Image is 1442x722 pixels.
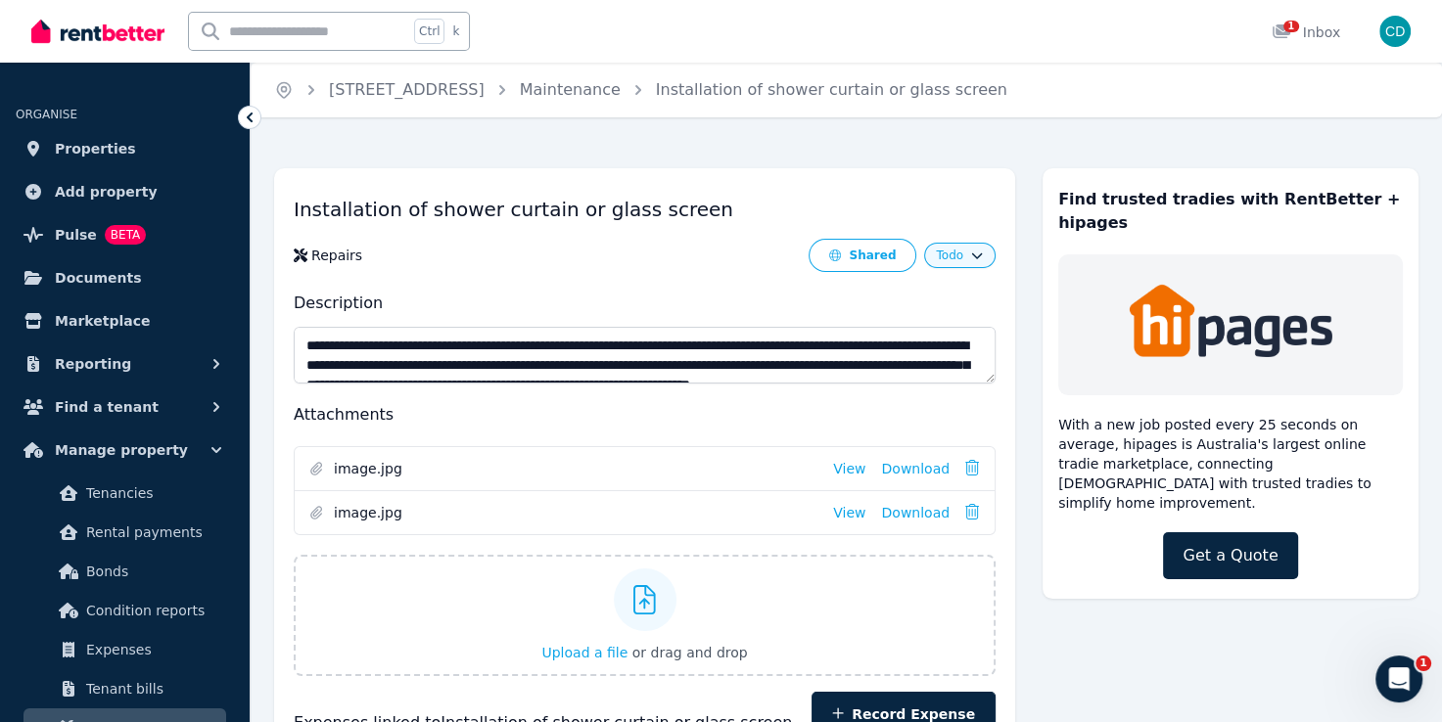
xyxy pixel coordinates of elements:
a: Add property [16,172,234,211]
a: Maintenance [520,80,621,99]
div: Inbox [1272,23,1340,42]
span: Tenancies [86,481,218,505]
p: With a new job posted every 25 seconds on average, hipages is Australia's largest online tradie m... [1058,415,1403,513]
a: Bonds [23,552,226,591]
a: View [833,459,865,478]
span: Expenses [86,638,218,661]
button: Shared [809,239,916,272]
span: Add property [55,180,158,203]
iframe: Intercom live chat [1375,655,1422,702]
span: BETA [105,225,146,245]
a: Rental payments [23,513,226,552]
span: Pulse [55,223,97,247]
span: Documents [55,266,142,290]
a: Get a Quote [1163,532,1297,579]
span: Todo [936,248,963,263]
span: Find a tenant [55,395,159,419]
span: ORGANISE [16,108,77,121]
a: Expenses [23,630,226,669]
span: Rental payments [86,520,218,544]
img: RentBetter [31,17,164,46]
a: Marketplace [16,301,234,340]
a: Tenancies [23,474,226,513]
a: Condition reports [23,591,226,630]
h3: Find trusted tradies with RentBetter + hipages [1058,188,1403,235]
a: [STREET_ADDRESS] [329,80,485,99]
button: Manage property [16,430,234,470]
span: or drag and drop [632,645,748,660]
a: Download [881,503,950,522]
span: image.jpg [334,459,817,478]
span: Manage property [55,438,188,462]
a: Download [881,459,950,478]
a: Properties [16,129,234,168]
span: Reporting [55,352,131,376]
span: Tenant bills [86,677,218,700]
span: Bonds [86,560,218,583]
span: 1 [1283,21,1299,32]
button: Reporting [16,344,234,384]
a: Documents [16,258,234,297]
span: Condition reports [86,599,218,622]
img: Christina Deans [1379,16,1411,47]
h2: Attachments [294,403,996,427]
h2: Description [294,292,996,315]
span: Marketplace [55,309,150,333]
span: image.jpg [334,503,817,522]
nav: Breadcrumb [251,63,1031,117]
span: k [452,23,459,39]
button: Upload a file or drag and drop [541,643,747,662]
a: Installation of shower curtain or glass screen [656,80,1007,99]
a: Tenant bills [23,669,226,708]
button: Find a tenant [16,387,234,427]
button: Todo [936,248,983,263]
span: 1 [1416,655,1431,671]
span: Ctrl [414,19,444,44]
a: View [833,503,865,522]
a: PulseBETA [16,215,234,254]
span: Properties [55,137,136,160]
span: Upload a file [541,645,628,660]
div: Repairs [311,246,362,265]
div: Shared [849,248,896,262]
h1: Installation of shower curtain or glass screen [294,188,996,231]
img: Trades & Maintenance [1127,273,1333,370]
